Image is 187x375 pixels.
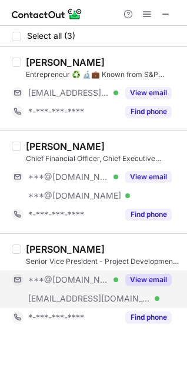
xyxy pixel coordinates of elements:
div: [PERSON_NAME] [26,243,105,255]
button: Reveal Button [125,87,172,99]
img: ContactOut v5.3.10 [12,7,82,21]
button: Reveal Button [125,312,172,323]
button: Reveal Button [125,274,172,286]
button: Reveal Button [125,106,172,118]
button: Reveal Button [125,171,172,183]
div: Senior Vice President - Project Development | Dubai Holding Hospitality Assets [26,256,180,267]
span: Select all (3) [27,31,75,41]
span: [EMAIL_ADDRESS][DOMAIN_NAME] [28,293,151,304]
div: [PERSON_NAME] [26,56,105,68]
div: [PERSON_NAME] [26,140,105,152]
div: Entrepreneur ♻️ 🔬💼 Known from S&P Global, Industrial Heating Magazine and Fastmarkets [26,69,180,80]
span: [EMAIL_ADDRESS][DOMAIN_NAME] [28,88,109,98]
button: Reveal Button [125,209,172,220]
div: Chief Financial Officer, Chief Executive Officer, Board Member [26,153,180,164]
span: ***@[DOMAIN_NAME] [28,190,121,201]
span: ***@[DOMAIN_NAME] [28,172,109,182]
span: ***@[DOMAIN_NAME] [28,274,109,285]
